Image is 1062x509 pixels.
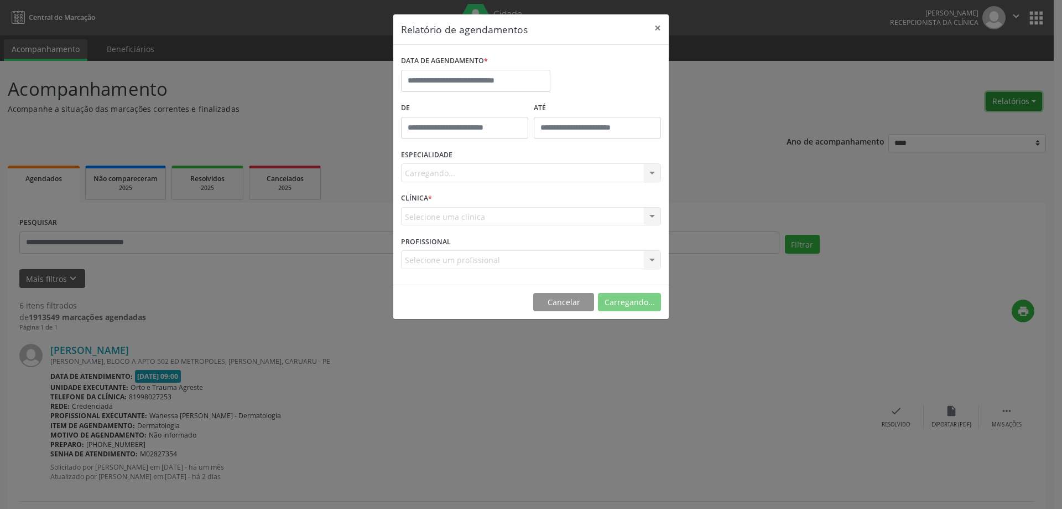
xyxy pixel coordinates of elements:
[401,100,528,117] label: De
[401,53,488,70] label: DATA DE AGENDAMENTO
[401,190,432,207] label: CLÍNICA
[533,293,594,312] button: Cancelar
[401,22,528,37] h5: Relatório de agendamentos
[401,147,452,164] label: ESPECIALIDADE
[534,100,661,117] label: ATÉ
[647,14,669,42] button: Close
[598,293,661,312] button: Carregando...
[401,233,451,250] label: PROFISSIONAL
